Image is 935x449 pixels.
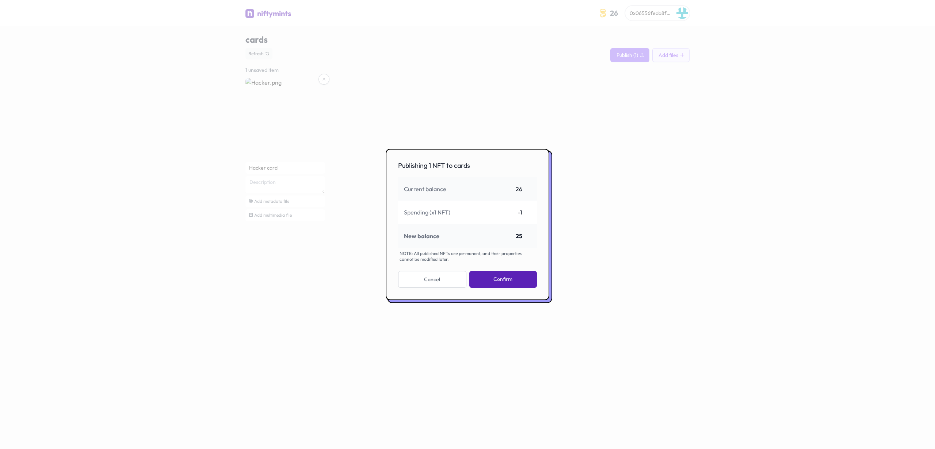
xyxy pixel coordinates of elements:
dt: New balance [404,232,439,240]
button: Cancel [398,271,466,288]
h3: Publishing 1 NFT to cards [398,161,537,170]
button: Confirm [469,271,537,288]
dt: Current balance [404,185,446,193]
dt: Spending (x1 NFT) [404,208,450,217]
dd: 25 [516,232,522,240]
dd: -1 [518,208,522,217]
div: NOTE: All published NFTs are permanent, and their properties cannot be modified later. [398,251,537,262]
dd: 26 [516,185,522,193]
